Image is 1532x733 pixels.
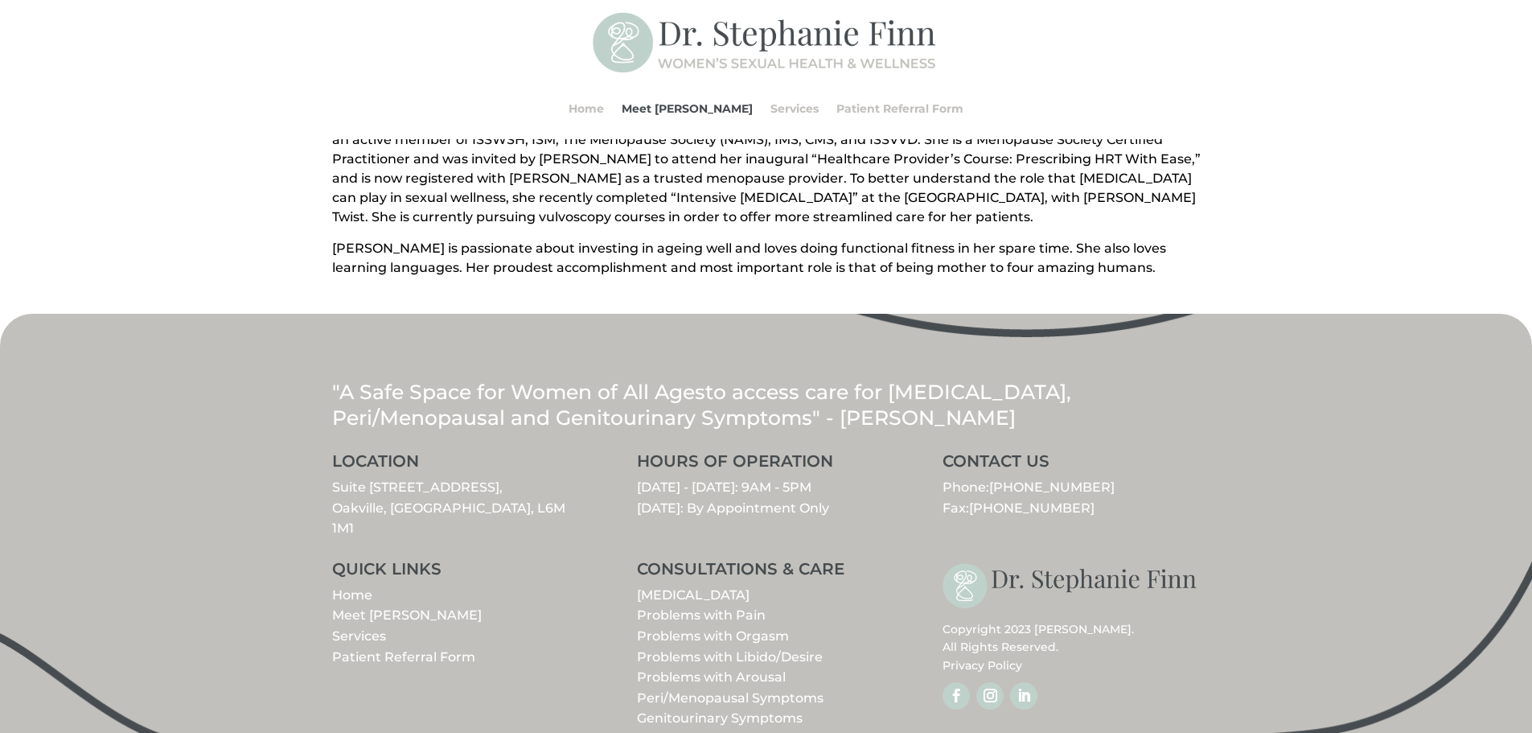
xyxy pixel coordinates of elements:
p: Copyright 2023 [PERSON_NAME]. All Rights Reserved. [943,620,1200,674]
a: Problems with Pain [637,607,766,623]
a: Services [770,78,819,139]
img: stephanie-finn-logo-dark [943,561,1200,612]
a: Meet [PERSON_NAME] [332,607,482,623]
p: Phone: Fax: [943,477,1200,518]
p: [DATE] - [DATE]: 9AM - 5PM [DATE]: By Appointment Only [637,477,894,518]
a: Follow on LinkedIn [1010,682,1037,710]
a: Problems with Orgasm [637,628,789,644]
a: Privacy Policy [943,658,1022,673]
a: Follow on Facebook [943,682,970,710]
a: Home [332,587,372,603]
a: Home [569,78,604,139]
a: Problems with Libido/Desire [637,649,823,665]
p: "A Safe Space for Women of All Ages [332,379,1201,431]
span: to access care for [MEDICAL_DATA], Peri/Menopausal and Genitourinary Symptoms" - [PERSON_NAME] [332,380,1071,430]
a: Problems with Arousal [637,669,786,685]
h3: HOURS OF OPERATION [637,453,894,477]
a: Peri/Menopausal Symptoms [637,690,824,706]
h3: CONTACT US [943,453,1200,477]
span: [PHONE_NUMBER] [969,500,1095,516]
p: She has now spent and continues to spend countless hours expanding her knowledge and training in ... [332,112,1201,240]
a: Suite [STREET_ADDRESS],Oakville, [GEOGRAPHIC_DATA], L6M 1M1 [332,480,565,536]
a: Follow on Instagram [976,682,1004,710]
h3: CONSULTATIONS & CARE [637,561,894,585]
a: Patient Referral Form [836,78,963,139]
a: [MEDICAL_DATA] [637,587,750,603]
h3: QUICK LINKS [332,561,589,585]
a: Services [332,628,386,644]
p: [PERSON_NAME] is passionate about investing in ageing well and loves doing functional fitness in ... [332,239,1201,278]
a: Patient Referral Form [332,649,475,665]
a: Meet [PERSON_NAME] [622,78,753,139]
a: Genitourinary Symptoms [637,710,803,726]
a: [PHONE_NUMBER] [989,480,1115,495]
h3: LOCATION [332,453,589,477]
